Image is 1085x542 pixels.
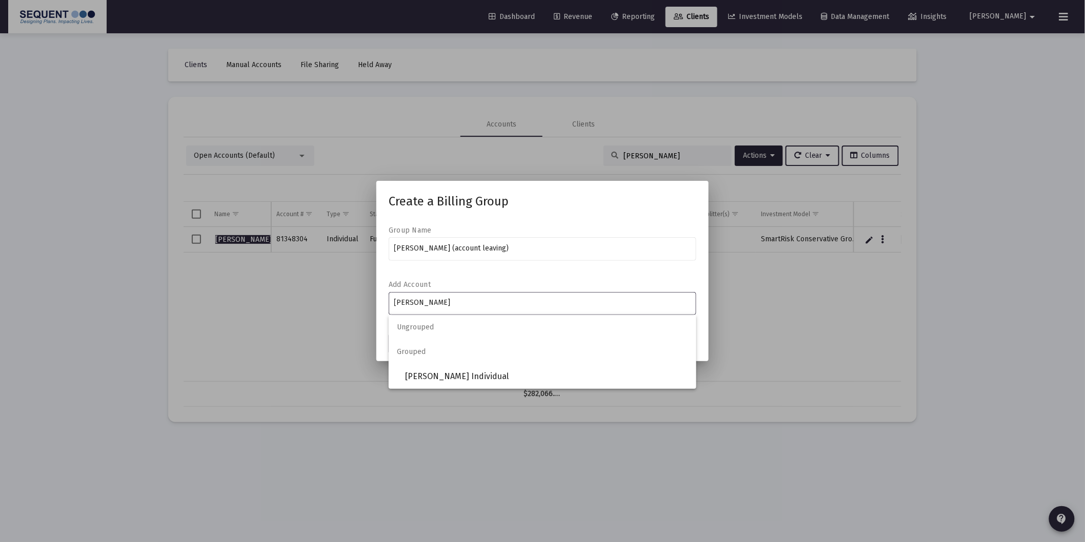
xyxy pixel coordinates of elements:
[389,280,431,289] label: Add Account
[389,315,696,340] span: Ungrouped
[394,297,691,309] mat-chip-list: Assignment Selection
[405,364,688,389] span: [PERSON_NAME] Individual
[394,244,691,253] input: Group name
[389,193,696,210] h1: Create a Billing Group
[394,299,691,307] input: Select account(s)
[389,340,696,364] span: Grouped
[389,226,432,235] label: Group Name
